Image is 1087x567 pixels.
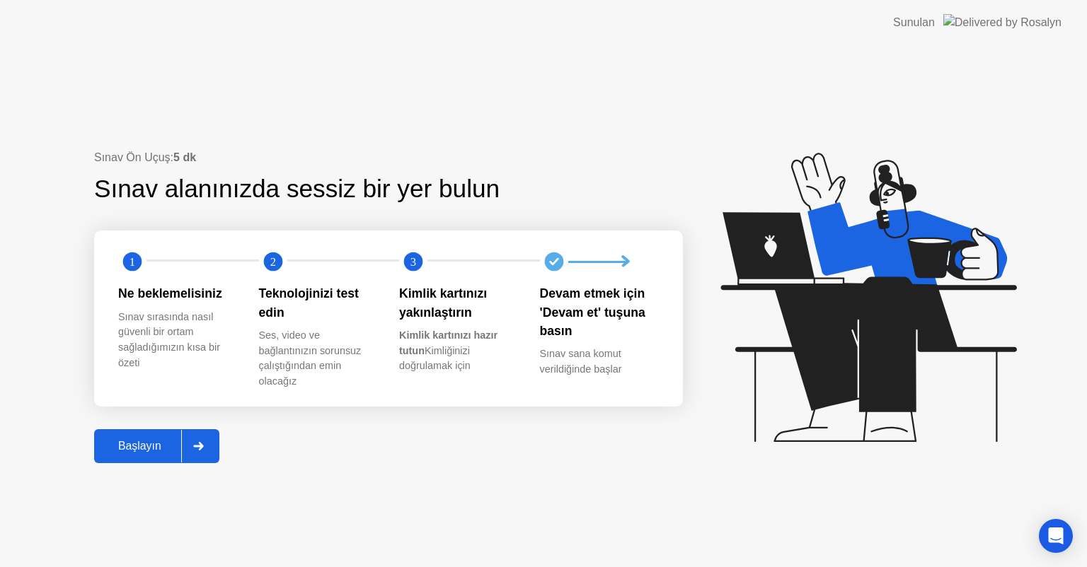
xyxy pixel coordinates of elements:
[893,14,935,31] div: Sunulan
[540,284,658,340] div: Devam etmek için 'Devam et' tuşuna basın
[98,440,181,452] div: Başlayın
[94,170,593,208] div: Sınav alanınızda sessiz bir yer bulun
[399,328,517,374] div: Kimliğinizi doğrulamak için
[399,284,517,322] div: Kimlik kartınızı yakınlaştırın
[1039,519,1073,553] div: Open Intercom Messenger
[173,151,196,163] b: 5 dk
[118,310,236,370] div: Sınav sırasında nasıl güvenli bir ortam sağladığımızın kısa bir özeti
[259,328,377,389] div: Ses, video ve bağlantınızın sorunsuz çalıştığından emin olacağız
[410,255,416,269] text: 3
[118,284,236,303] div: Ne beklemelisiniz
[540,346,658,377] div: Sınav sana komut verildiğinde başlar
[94,149,683,166] div: Sınav Ön Uçuş:
[259,284,377,322] div: Teknolojinizi test edin
[943,14,1062,30] img: Delivered by Rosalyn
[130,255,135,269] text: 1
[94,429,219,463] button: Başlayın
[399,329,498,356] b: Kimlik kartınızı hazır tutun
[270,255,275,269] text: 2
